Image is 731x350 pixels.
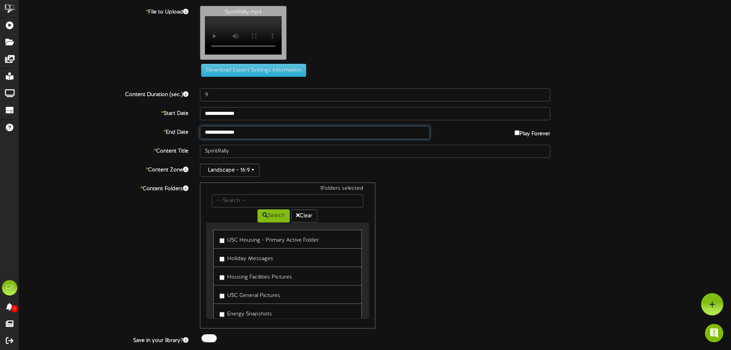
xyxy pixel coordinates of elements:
input: Energy Snapshots [219,312,224,317]
input: USC Housing - Primary Active Folder [219,238,224,243]
label: Content Zone [13,164,194,174]
button: Landscape - 16:9 [200,164,259,177]
input: Housing Facilities Pictures [219,275,224,280]
label: USC General Pictures [219,289,280,300]
label: File to Upload [13,6,194,16]
button: Clear [291,209,317,222]
span: 0 [11,305,18,312]
a: Download Export Settings Information [197,67,306,73]
button: Search [257,209,290,222]
input: Title of this Content [200,145,550,158]
div: 1 Folders selected [206,185,369,194]
input: -- Search -- [212,194,363,207]
label: Energy Snapshots [219,308,272,318]
label: Start Date [13,107,194,118]
input: Play Forever [515,130,520,135]
label: End Date [13,126,194,136]
label: USC Housing - Primary Active Folder [219,234,319,244]
button: Download Export Settings Information [201,64,306,77]
label: Content Title [13,145,194,155]
label: Holiday Messages [219,252,273,263]
label: Content Folders [13,182,194,193]
label: Play Forever [515,126,550,138]
div: CP [2,280,17,295]
video: Your browser does not support HTML5 video. [205,16,282,55]
label: Content Duration (sec.) [13,88,194,99]
input: Holiday Messages [219,257,224,262]
label: Save in your library? [13,334,194,345]
div: Open Intercom Messenger [705,324,723,342]
input: USC General Pictures [219,294,224,299]
label: Housing Facilities Pictures [219,271,292,281]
